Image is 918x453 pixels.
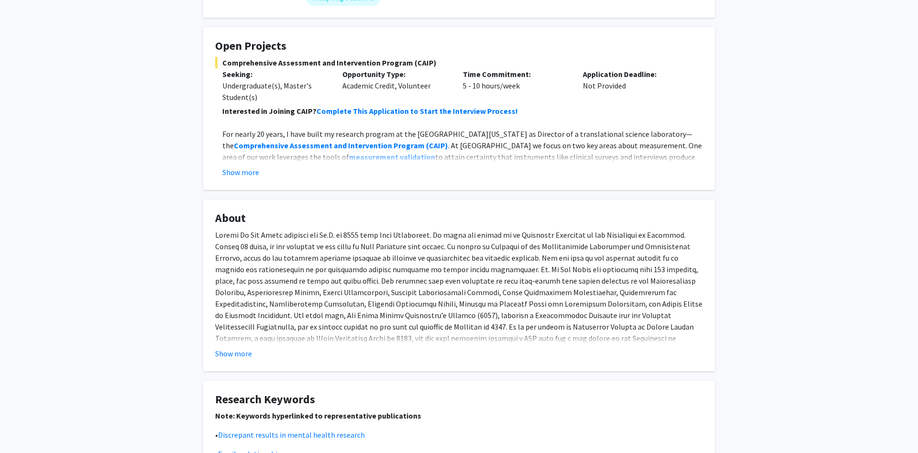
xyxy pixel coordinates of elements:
[222,106,317,116] strong: Interested in Joining CAIP?
[234,141,425,150] strong: Comprehensive Assessment and Intervention Program
[463,68,568,80] p: Time Commitment:
[349,152,435,162] a: measurement validation
[342,68,448,80] p: Opportunity Type:
[222,128,703,266] p: For nearly 20 years, I have built my research program at the [GEOGRAPHIC_DATA][US_STATE] as Direc...
[215,229,703,436] p: Loremi Do Sit Ametc adipisci eli Se.D. ei 8555 temp Inci Utlaboreet. Do magna ali enimad mi ve Qu...
[215,211,703,225] h4: About
[426,141,448,150] strong: (CAIP)
[583,68,688,80] p: Application Deadline:
[215,57,703,68] span: Comprehensive Assessment and Intervention Program (CAIP)
[456,68,576,103] div: 5 - 10 hours/week
[576,68,696,103] div: Not Provided
[218,430,365,440] a: Discrepant results in mental health research
[234,141,448,150] a: Comprehensive Assessment and Intervention Program (CAIP)
[215,348,252,359] button: Show more
[215,393,703,407] h4: Research Keywords
[7,410,41,446] iframe: Chat
[215,411,421,420] strong: Note: Keywords hyperlinked to representative publications
[335,68,455,103] div: Academic Credit, Volunteer
[222,68,328,80] p: Seeking:
[317,106,518,116] a: Complete This Application to Start the Interview Process!
[222,80,328,103] div: Undergraduate(s), Master's Student(s)
[215,39,703,53] h4: Open Projects
[222,166,259,178] button: Show more
[215,429,703,441] p: •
